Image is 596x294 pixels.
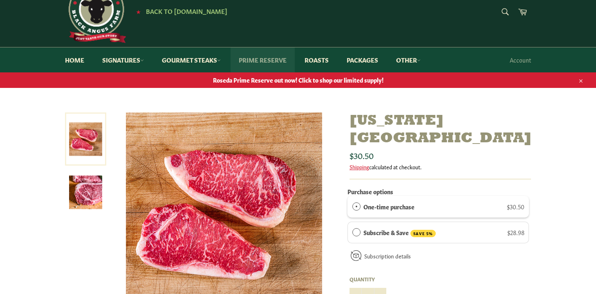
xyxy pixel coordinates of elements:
[231,47,295,72] a: Prime Reserve
[350,163,369,171] a: Shipping
[136,8,141,15] span: ★
[363,202,415,211] label: One-time purchase
[132,8,227,15] a: ★ Back to [DOMAIN_NAME]
[350,149,374,161] span: $30.50
[507,202,524,211] span: $30.50
[347,187,393,195] label: Purchase options
[507,228,524,236] span: $28.98
[363,228,436,238] label: Subscribe & Save
[388,47,429,72] a: Other
[352,228,361,237] div: Subscribe & Save
[350,112,531,148] h1: [US_STATE][GEOGRAPHIC_DATA]
[352,202,361,211] div: One-time purchase
[350,276,386,283] label: Quantity
[506,48,535,72] a: Account
[154,47,229,72] a: Gourmet Steaks
[94,47,152,72] a: Signatures
[350,163,531,171] div: calculated at checkout.
[364,252,411,260] a: Subscription details
[69,176,102,209] img: New York Strip
[57,47,92,72] a: Home
[296,47,337,72] a: Roasts
[146,7,227,15] span: Back to [DOMAIN_NAME]
[410,230,436,238] span: SAVE 5%
[338,47,386,72] a: Packages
